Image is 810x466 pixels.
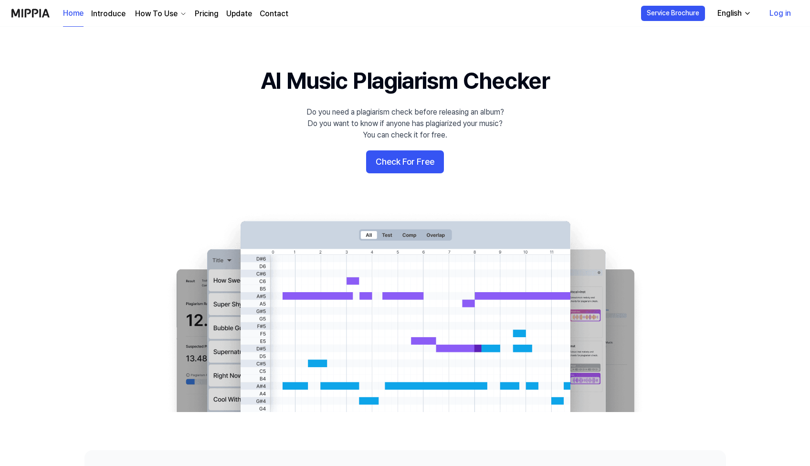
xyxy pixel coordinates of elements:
[261,65,549,97] h1: AI Music Plagiarism Checker
[195,8,219,20] a: Pricing
[226,8,252,20] a: Update
[641,6,705,21] button: Service Brochure
[133,8,179,20] div: How To Use
[260,8,288,20] a: Contact
[133,8,187,20] button: How To Use
[715,8,744,19] div: English
[157,212,653,412] img: main Image
[306,106,504,141] div: Do you need a plagiarism check before releasing an album? Do you want to know if anyone has plagi...
[63,0,84,27] a: Home
[366,150,444,173] button: Check For Free
[710,4,757,23] button: English
[91,8,126,20] a: Introduce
